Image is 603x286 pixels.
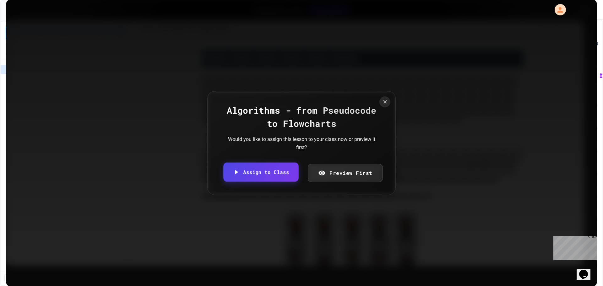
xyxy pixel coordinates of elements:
a: Assign to Class [223,163,298,182]
div: Algorithms - from Pseudocode to Flowcharts [220,104,383,130]
a: Preview First [308,164,383,182]
div: Would you like to assign this lesson to your class now or preview it first? [226,135,377,151]
div: Chat with us now!Close [3,3,43,40]
div: My Account [548,3,568,17]
iframe: chat widget [551,234,597,260]
iframe: chat widget [577,261,597,280]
